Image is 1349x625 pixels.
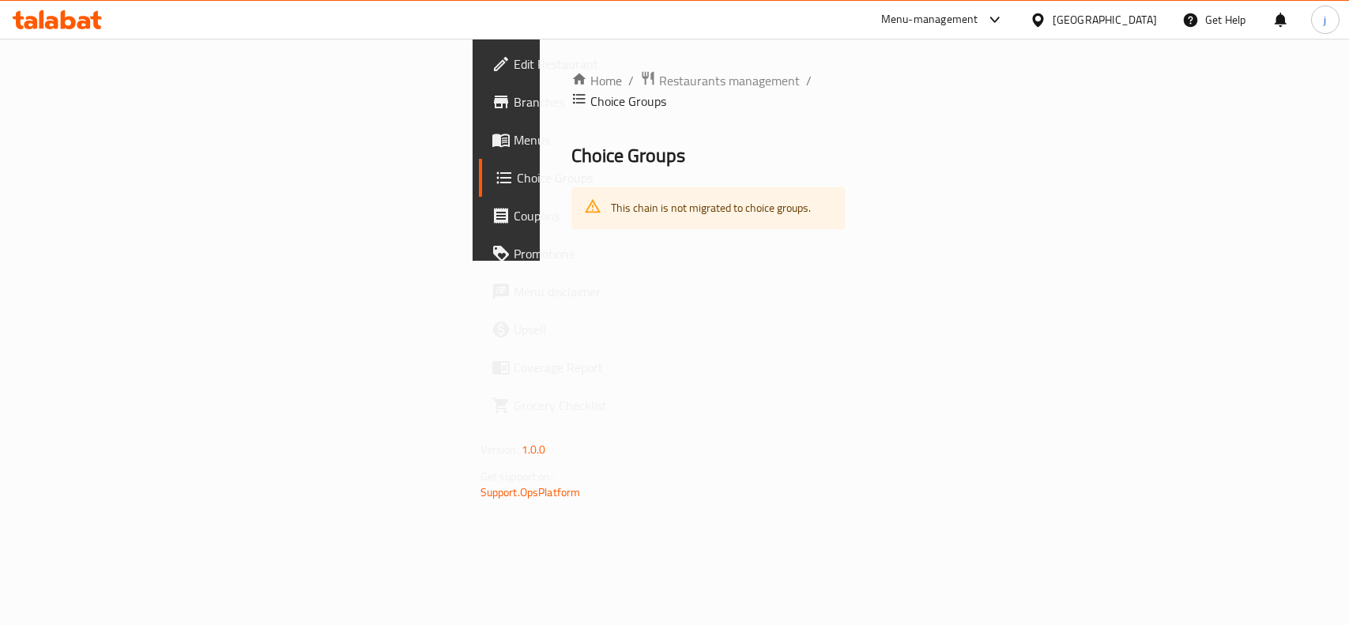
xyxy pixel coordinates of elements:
[659,71,800,90] span: Restaurants management
[514,55,685,73] span: Edit Restaurant
[479,83,698,121] a: Branches
[479,273,698,311] a: Menu disclaimer
[640,70,800,91] a: Restaurants management
[514,92,685,111] span: Branches
[480,439,519,460] span: Version:
[881,10,978,29] div: Menu-management
[480,466,553,487] span: Get support on:
[479,311,698,348] a: Upsell
[479,45,698,83] a: Edit Restaurant
[479,159,698,197] a: Choice Groups
[479,235,698,273] a: Promotions
[514,396,685,415] span: Grocery Checklist
[611,192,811,224] div: This chain is not migrated to choice groups.
[1324,11,1326,28] span: j
[522,439,546,460] span: 1.0.0
[514,206,685,225] span: Coupons
[514,130,685,149] span: Menus
[514,244,685,263] span: Promotions
[806,71,812,90] li: /
[480,482,581,503] a: Support.OpsPlatform
[1053,11,1157,28] div: [GEOGRAPHIC_DATA]
[514,320,685,339] span: Upsell
[479,348,698,386] a: Coverage Report
[517,168,685,187] span: Choice Groups
[514,282,685,301] span: Menu disclaimer
[571,70,846,111] nav: breadcrumb
[479,121,698,159] a: Menus
[479,386,698,424] a: Grocery Checklist
[479,197,698,235] a: Coupons
[514,358,685,377] span: Coverage Report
